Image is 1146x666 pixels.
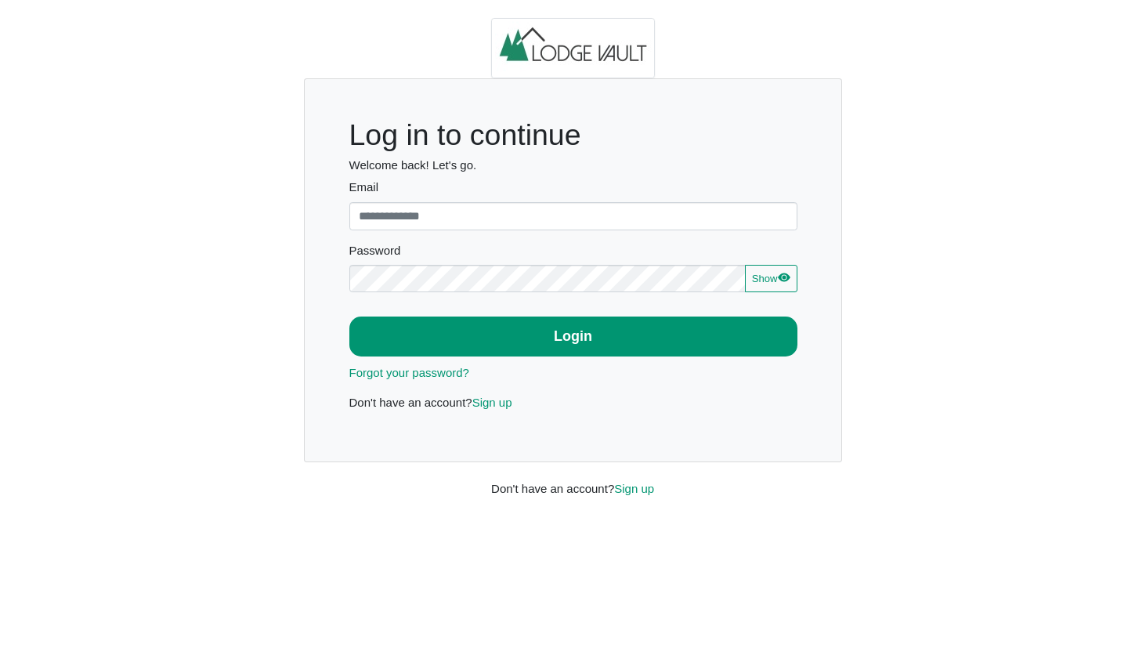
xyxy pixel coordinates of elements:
[349,394,797,412] p: Don't have an account?
[778,271,790,284] svg: eye fill
[745,265,797,293] button: Showeye fill
[491,18,656,79] img: logo.2b93711c.jpg
[349,118,797,153] h1: Log in to continue
[479,462,667,498] div: Don't have an account?
[349,158,797,172] h6: Welcome back! Let's go.
[349,242,797,265] legend: Password
[349,317,797,357] button: Login
[614,482,654,495] a: Sign up
[554,328,592,344] b: Login
[349,179,797,197] label: Email
[472,396,512,409] a: Sign up
[349,366,469,379] a: Forgot your password?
